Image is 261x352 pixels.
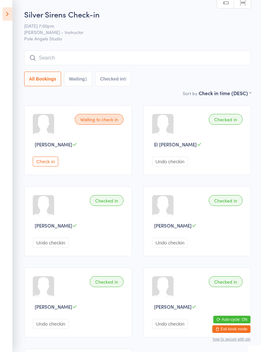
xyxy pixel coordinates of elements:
[152,319,188,329] button: Undo checkin
[199,89,251,96] div: Check in time (DESC)
[24,72,61,86] button: All Bookings
[90,195,123,206] div: Checked in
[85,76,88,81] div: 1
[124,76,126,81] div: 6
[33,157,58,166] button: Check in
[75,114,123,125] div: Waiting to check in
[154,141,197,148] span: El [PERSON_NAME]
[209,114,243,125] div: Checked in
[35,141,72,148] span: [PERSON_NAME]
[154,303,192,310] span: [PERSON_NAME]
[24,29,241,35] span: [PERSON_NAME] - Instructor
[24,51,251,65] input: Search
[152,238,188,248] button: Undo checkin
[35,222,72,229] span: [PERSON_NAME]
[24,9,251,19] h2: Silver Sirens Check-in
[35,303,72,310] span: [PERSON_NAME]
[95,72,131,86] button: Checked in6
[152,157,188,166] button: Undo checkin
[90,276,123,287] div: Checked in
[209,195,243,206] div: Checked in
[154,222,192,229] span: [PERSON_NAME]
[64,72,92,86] button: Waiting1
[24,35,251,42] span: Pole Angels Studio
[33,238,69,248] button: Undo checkin
[212,325,250,333] button: Exit kiosk mode
[183,90,197,96] label: Sort by
[209,276,243,287] div: Checked in
[213,316,250,323] button: Auto-cycle: ON
[33,319,69,329] button: Undo checkin
[213,337,250,341] button: how to secure with pin
[24,23,241,29] span: [DATE] 7:00pm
